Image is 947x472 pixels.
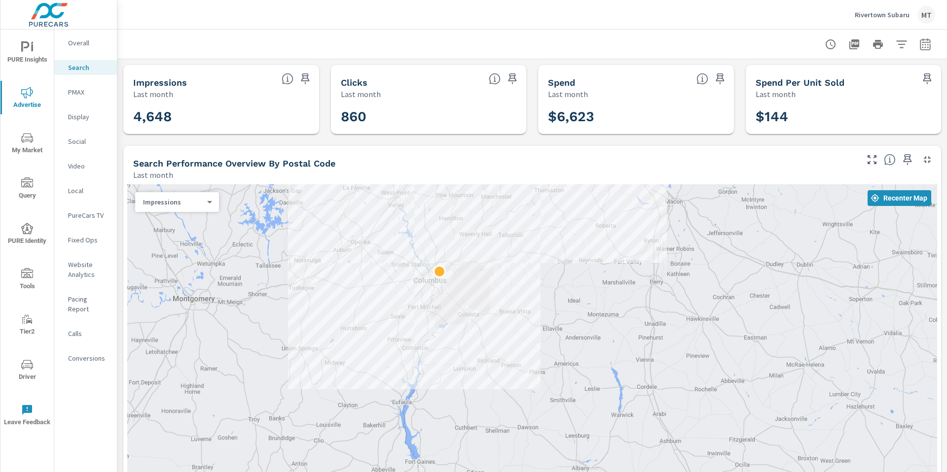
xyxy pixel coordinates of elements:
[54,233,117,247] div: Fixed Ops
[919,152,935,168] button: Minimize Widget
[3,404,51,428] span: Leave Feedback
[884,154,896,166] span: Understand Search performance data by postal code. Individual postal codes can be selected and ex...
[68,87,109,97] p: PMAX
[54,85,117,100] div: PMAX
[341,77,367,88] h5: Clicks
[282,73,293,85] span: The number of times an ad was shown on your behalf.
[0,30,54,438] div: nav menu
[756,77,844,88] h5: Spend Per Unit Sold
[855,10,910,19] p: Rivertown Subaru
[68,186,109,196] p: Local
[872,194,927,202] span: Recenter Map
[68,63,109,72] p: Search
[143,198,203,206] p: Impressions
[54,134,117,149] div: Social
[3,177,51,202] span: Query
[54,109,117,124] div: Display
[68,260,109,279] p: Website Analytics
[135,198,211,207] div: Impressions
[756,108,932,125] h3: $144
[868,190,931,206] button: Recenter Map
[505,71,520,87] span: Save this to your personalized report
[892,34,911,54] button: Apply Filters
[3,359,51,383] span: Driver
[68,112,109,122] p: Display
[68,161,109,171] p: Video
[68,210,109,220] p: PureCars TV
[3,41,51,66] span: PURE Insights
[54,183,117,198] div: Local
[68,38,109,48] p: Overall
[54,292,117,316] div: Pacing Report
[54,351,117,366] div: Conversions
[68,329,109,338] p: Calls
[864,152,880,168] button: Make Fullscreen
[68,136,109,146] p: Social
[915,34,935,54] button: Select Date Range
[341,108,517,125] h3: 860
[919,71,935,87] span: Save this to your personalized report
[548,108,724,125] h3: $6,623
[341,88,381,100] p: Last month
[133,169,173,181] p: Last month
[54,60,117,75] div: Search
[54,35,117,50] div: Overall
[68,353,109,363] p: Conversions
[3,268,51,292] span: Tools
[133,108,309,125] h3: 4,648
[756,88,796,100] p: Last month
[68,235,109,245] p: Fixed Ops
[54,257,117,282] div: Website Analytics
[54,159,117,173] div: Video
[3,223,51,247] span: PURE Identity
[844,34,864,54] button: "Export Report to PDF"
[297,71,313,87] span: Save this to your personalized report
[696,73,708,85] span: The amount of money spent on advertising during the period.
[133,88,173,100] p: Last month
[868,34,888,54] button: Print Report
[3,313,51,337] span: Tier2
[68,294,109,314] p: Pacing Report
[3,87,51,111] span: Advertise
[133,77,187,88] h5: Impressions
[548,77,575,88] h5: Spend
[133,158,335,169] h5: Search Performance Overview By Postal Code
[900,152,915,168] span: Save this to your personalized report
[54,326,117,341] div: Calls
[489,73,501,85] span: The number of times an ad was clicked by a consumer.
[548,88,588,100] p: Last month
[917,6,935,24] div: MT
[3,132,51,156] span: My Market
[54,208,117,223] div: PureCars TV
[712,71,728,87] span: Save this to your personalized report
